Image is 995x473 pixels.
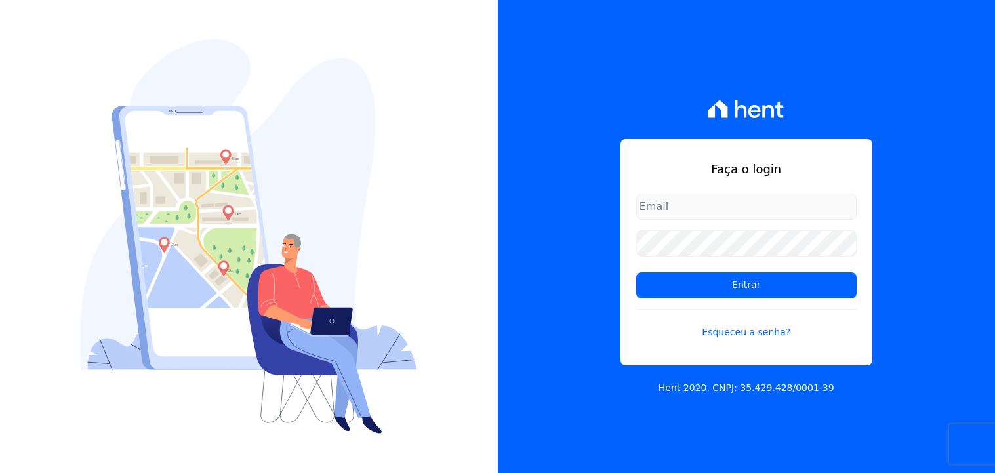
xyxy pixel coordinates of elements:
[80,39,417,434] img: Login
[636,194,857,220] input: Email
[636,160,857,178] h1: Faça o login
[659,381,834,395] p: Hent 2020. CNPJ: 35.429.428/0001-39
[636,309,857,339] a: Esqueceu a senha?
[636,272,857,298] input: Entrar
